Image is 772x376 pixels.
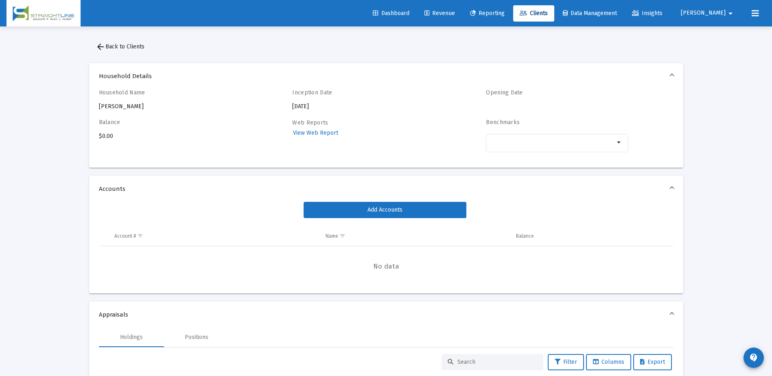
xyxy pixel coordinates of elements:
a: Insights [625,5,669,22]
div: Name [326,233,338,239]
span: No data [99,262,674,271]
a: Reporting [464,5,511,22]
mat-expansion-panel-header: Appraisals [89,302,683,328]
a: Dashboard [366,5,416,22]
td: Column Name [320,226,510,246]
mat-icon: arrow_drop_down [615,138,624,147]
mat-icon: contact_support [749,353,759,363]
span: Export [640,359,665,365]
div: Balance [516,233,534,239]
span: Show filter options for column 'Account #' [137,233,143,239]
span: Household Details [99,72,670,80]
mat-icon: arrow_drop_down [726,5,735,22]
h4: Opening Date [486,89,628,96]
img: Dashboard [13,5,74,22]
button: Export [633,354,672,370]
a: Clients [513,5,554,22]
button: [PERSON_NAME] [671,5,745,21]
td: Column Account # [109,226,320,246]
span: Revenue [424,10,455,17]
span: Filter [555,359,577,365]
span: Data Management [563,10,617,17]
div: [PERSON_NAME] [99,89,241,111]
span: Accounts [99,185,670,193]
span: Insights [632,10,663,17]
span: Dashboard [373,10,409,17]
div: Account # [114,233,136,239]
h4: Benchmarks [486,119,628,126]
mat-chip-list: Selection [490,138,615,147]
div: Accounts [89,202,683,293]
div: Holdings [120,333,143,341]
span: Show filter options for column 'Name' [339,233,346,239]
div: [DATE] [292,89,435,111]
span: Appraisals [99,310,670,319]
span: View Web Report [293,129,338,136]
h4: Inception Date [292,89,435,96]
span: Columns [593,359,624,365]
div: Positions [185,333,208,341]
button: Back to Clients [89,39,151,55]
mat-expansion-panel-header: Accounts [89,176,683,202]
mat-expansion-panel-header: Household Details [89,63,683,89]
span: Clients [520,10,548,17]
h4: Balance [99,119,241,126]
span: Back to Clients [96,43,144,50]
span: [PERSON_NAME] [681,10,726,17]
a: Revenue [418,5,461,22]
td: Column Balance [510,226,673,246]
button: Filter [548,354,584,370]
a: View Web Report [292,127,339,139]
mat-icon: arrow_back [96,42,105,52]
div: Data grid [99,226,674,287]
div: Household Details [89,89,683,168]
span: Add Accounts [367,206,402,213]
label: Web Reports [292,119,328,126]
h4: Household Name [99,89,241,96]
input: Search [457,359,537,365]
button: Add Accounts [304,202,466,218]
button: Columns [586,354,631,370]
a: Data Management [556,5,623,22]
div: $0.00 [99,119,241,161]
span: Reporting [470,10,505,17]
